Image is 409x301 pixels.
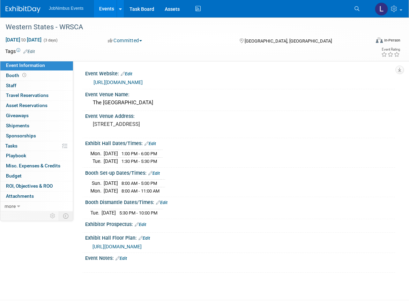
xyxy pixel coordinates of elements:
[0,191,73,201] a: Attachments
[144,141,156,146] a: Edit
[5,203,16,209] span: more
[6,123,29,128] span: Shipments
[85,111,395,120] div: Event Venue Address:
[5,37,42,43] span: [DATE] [DATE]
[0,121,73,131] a: Shipments
[148,171,160,176] a: Edit
[0,141,73,151] a: Tasks
[85,68,395,77] div: Event Website:
[0,131,73,141] a: Sponsorships
[49,6,83,11] span: JobNimbus Events
[6,83,16,88] span: Staff
[85,233,395,242] div: Exhibit Hall Floor Plan:
[104,158,118,165] td: [DATE]
[85,168,395,177] div: Booth Set-up Dates/Times:
[245,38,332,44] span: [GEOGRAPHIC_DATA], [GEOGRAPHIC_DATA]
[6,133,36,138] span: Sponsorships
[0,81,73,91] a: Staff
[85,219,395,228] div: Exhibitor Prospectus:
[121,159,157,164] span: 1:30 PM - 5:30 PM
[0,91,73,100] a: Travel Reservations
[104,187,118,194] td: [DATE]
[119,210,157,216] span: 5:30 PM - 10:00 PM
[376,37,383,43] img: Format-Inperson.png
[6,103,47,108] span: Asset Reservations
[121,72,132,76] a: Edit
[6,153,26,158] span: Playbook
[21,73,28,78] span: Booth not reserved yet
[104,150,118,158] td: [DATE]
[90,187,104,194] td: Mon.
[375,2,388,16] img: Laly Matos
[121,188,159,194] span: 8:00 AM - 11:00 AM
[59,211,73,220] td: Toggle Event Tabs
[94,80,143,85] a: [URL][DOMAIN_NAME]
[384,38,400,43] div: In-Person
[6,62,45,68] span: Event Information
[0,151,73,161] a: Playbook
[0,171,73,181] a: Budget
[0,101,73,111] a: Asset Reservations
[3,21,362,33] div: Western States - WRSCA
[339,36,400,47] div: Event Format
[104,180,118,187] td: [DATE]
[23,49,35,54] a: Edit
[6,113,29,118] span: Giveaways
[102,209,116,216] td: [DATE]
[105,37,145,44] button: Committed
[20,37,27,43] span: to
[85,253,395,262] div: Event Notes:
[121,151,157,156] span: 1:00 PM - 6:00 PM
[5,48,35,55] td: Tags
[6,193,34,199] span: Attachments
[6,183,53,189] span: ROI, Objectives & ROO
[90,150,104,158] td: Mon.
[43,38,58,43] span: (3 days)
[0,111,73,121] a: Giveaways
[0,181,73,191] a: ROI, Objectives & ROO
[85,138,395,147] div: Exhibit Hall Dates/Times:
[116,256,127,261] a: Edit
[90,158,104,165] td: Tue.
[0,161,73,171] a: Misc. Expenses & Credits
[93,121,207,127] pre: [STREET_ADDRESS]
[85,89,395,98] div: Event Venue Name:
[90,209,102,216] td: Tue.
[6,73,28,78] span: Booth
[6,6,40,13] img: ExhibitDay
[92,244,142,249] a: [URL][DOMAIN_NAME]
[6,173,22,179] span: Budget
[0,71,73,81] a: Booth
[135,222,146,227] a: Edit
[139,236,150,241] a: Edit
[90,97,390,108] div: The [GEOGRAPHIC_DATA]
[5,143,17,149] span: Tasks
[381,48,400,51] div: Event Rating
[0,61,73,70] a: Event Information
[85,197,395,206] div: Booth Dismantle Dates/Times:
[0,202,73,211] a: more
[156,200,168,205] a: Edit
[6,163,60,168] span: Misc. Expenses & Credits
[47,211,59,220] td: Personalize Event Tab Strip
[90,180,104,187] td: Sun.
[6,92,49,98] span: Travel Reservations
[121,181,157,186] span: 8:00 AM - 5:00 PM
